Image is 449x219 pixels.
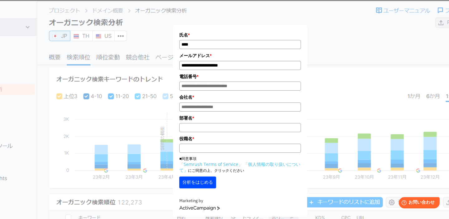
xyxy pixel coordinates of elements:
[393,195,442,212] iframe: Help widget launcher
[179,52,301,59] label: メールアドレス
[179,32,301,38] label: 氏名
[179,177,216,188] button: 分析をはじめる
[179,161,243,167] a: 「Semrush Terms of Service」
[179,198,301,204] div: Marketing by
[179,161,300,173] a: 「個人情報の取り扱いについて」
[179,115,301,122] label: 部署名
[179,135,301,142] label: 役職名
[179,73,301,80] label: 電話番号
[179,94,301,101] label: 会社名
[179,156,301,173] p: ■同意事項 にご同意の上、クリックください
